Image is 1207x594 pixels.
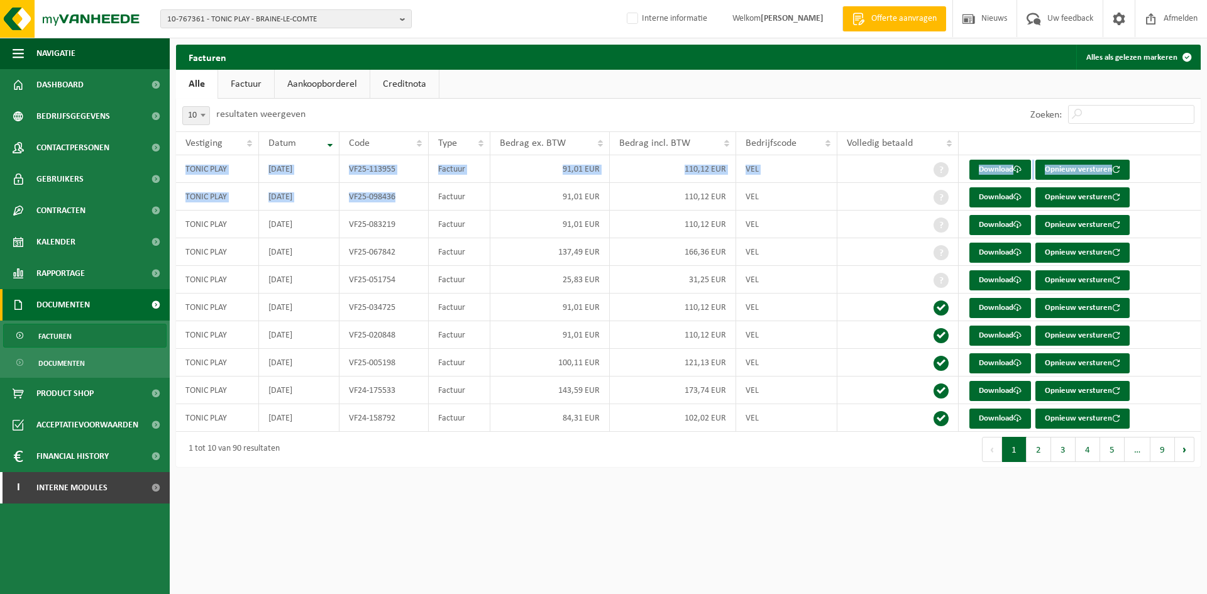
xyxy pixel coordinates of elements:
[176,294,259,321] td: TONIC PLAY
[1035,409,1130,429] button: Opnieuw versturen
[736,211,838,238] td: VEL
[36,289,90,321] span: Documenten
[13,472,24,503] span: I
[176,349,259,377] td: TONIC PLAY
[610,404,736,432] td: 102,02 EUR
[1027,437,1051,462] button: 2
[36,378,94,409] span: Product Shop
[36,132,109,163] span: Contactpersonen
[610,211,736,238] td: 110,12 EUR
[1035,270,1130,290] button: Opnieuw versturen
[259,294,339,321] td: [DATE]
[736,155,838,183] td: VEL
[259,266,339,294] td: [DATE]
[339,349,429,377] td: VF25-005198
[38,324,72,348] span: Facturen
[500,138,566,148] span: Bedrag ex. BTW
[259,377,339,404] td: [DATE]
[36,441,109,472] span: Financial History
[429,377,490,404] td: Factuur
[36,38,75,69] span: Navigatie
[1051,437,1076,462] button: 3
[842,6,946,31] a: Offerte aanvragen
[736,238,838,266] td: VEL
[370,70,439,99] a: Creditnota
[176,155,259,183] td: TONIC PLAY
[1076,45,1199,70] button: Alles als gelezen markeren
[339,266,429,294] td: VF25-051754
[182,106,210,125] span: 10
[216,109,306,119] label: resultaten weergeven
[429,294,490,321] td: Factuur
[490,404,610,432] td: 84,31 EUR
[3,324,167,348] a: Facturen
[36,163,84,195] span: Gebruikers
[183,107,209,124] span: 10
[969,298,1031,318] a: Download
[339,377,429,404] td: VF24-175533
[259,238,339,266] td: [DATE]
[438,138,457,148] span: Type
[275,70,370,99] a: Aankoopborderel
[429,183,490,211] td: Factuur
[969,187,1031,207] a: Download
[339,155,429,183] td: VF25-113955
[339,294,429,321] td: VF25-034725
[176,377,259,404] td: TONIC PLAY
[429,211,490,238] td: Factuur
[1030,110,1062,120] label: Zoeken:
[259,183,339,211] td: [DATE]
[610,155,736,183] td: 110,12 EUR
[36,101,110,132] span: Bedrijfsgegevens
[259,404,339,432] td: [DATE]
[176,211,259,238] td: TONIC PLAY
[736,266,838,294] td: VEL
[624,9,707,28] label: Interne informatie
[736,183,838,211] td: VEL
[1175,437,1194,462] button: Next
[176,183,259,211] td: TONIC PLAY
[259,155,339,183] td: [DATE]
[429,155,490,183] td: Factuur
[736,294,838,321] td: VEL
[1035,243,1130,263] button: Opnieuw versturen
[349,138,370,148] span: Code
[429,238,490,266] td: Factuur
[969,409,1031,429] a: Download
[490,266,610,294] td: 25,83 EUR
[176,266,259,294] td: TONIC PLAY
[610,294,736,321] td: 110,12 EUR
[490,377,610,404] td: 143,59 EUR
[610,183,736,211] td: 110,12 EUR
[736,349,838,377] td: VEL
[982,437,1002,462] button: Previous
[1035,353,1130,373] button: Opnieuw versturen
[1035,326,1130,346] button: Opnieuw versturen
[176,321,259,349] td: TONIC PLAY
[36,472,107,503] span: Interne modules
[969,353,1031,373] a: Download
[167,10,395,29] span: 10-767361 - TONIC PLAY - BRAINE-LE-COMTE
[610,349,736,377] td: 121,13 EUR
[1076,437,1100,462] button: 4
[969,381,1031,401] a: Download
[339,183,429,211] td: VF25-098436
[429,321,490,349] td: Factuur
[36,258,85,289] span: Rapportage
[1125,437,1150,462] span: …
[36,195,85,226] span: Contracten
[36,226,75,258] span: Kalender
[847,138,913,148] span: Volledig betaald
[429,349,490,377] td: Factuur
[176,45,239,69] h2: Facturen
[490,183,610,211] td: 91,01 EUR
[490,321,610,349] td: 91,01 EUR
[736,377,838,404] td: VEL
[1035,298,1130,318] button: Opnieuw versturen
[736,321,838,349] td: VEL
[610,266,736,294] td: 31,25 EUR
[746,138,796,148] span: Bedrijfscode
[736,404,838,432] td: VEL
[490,155,610,183] td: 91,01 EUR
[160,9,412,28] button: 10-767361 - TONIC PLAY - BRAINE-LE-COMTE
